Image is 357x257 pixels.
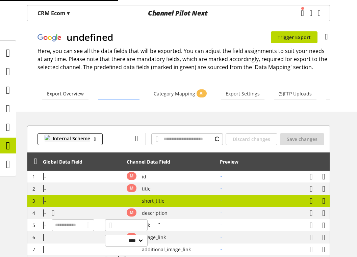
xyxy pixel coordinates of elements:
[220,185,302,192] h2: -
[32,210,35,216] span: 4
[32,222,35,228] span: 5
[220,197,302,204] h2: -
[53,135,90,142] span: Internal Scheme
[220,158,238,165] div: Preview
[32,185,35,192] span: 2
[278,34,311,41] span: Trigger Export
[130,173,133,179] span: M
[221,88,264,100] a: Export Settings
[32,198,35,204] span: 3
[67,9,70,17] span: ▾
[43,158,82,165] div: Global Data Field
[98,88,139,100] a: Data Mapping
[44,173,46,180] span: -
[136,185,151,192] span: title
[220,222,302,229] h2: -
[226,133,277,145] button: Discard changes
[149,87,211,100] a: Category MappingAI
[37,133,103,145] button: Internal Scheme
[32,246,35,253] span: 7
[287,136,317,143] span: Save changes
[130,185,133,191] span: M
[27,5,330,21] nav: main navigation
[44,185,46,192] span: -
[220,173,302,180] h2: -
[37,47,330,71] h2: Here, you can see all the data fields that will be exported. You can adjust the field assignments...
[274,88,316,100] a: (S)FTP Uploads
[233,136,270,143] span: Discard changes
[30,158,39,166] div: Unlock to reorder rows
[200,90,204,96] span: AI
[67,30,271,44] h1: undefined
[42,88,88,100] a: Export Overview
[220,209,302,217] h2: -
[136,197,164,204] span: short_title
[32,158,39,165] span: Unlock to reorder rows
[37,9,70,17] p: CRM Ecom
[44,198,46,204] span: -
[45,135,50,142] img: 1869707a5a2b6c07298f74b45f9d27fa.svg
[37,33,61,42] img: logo
[220,234,302,241] h2: -
[271,31,317,43] button: Trigger Export
[136,173,146,180] span: id
[127,158,170,165] div: Channel Data Field
[32,234,35,240] span: 6
[32,173,35,180] span: 1
[280,133,324,145] button: Save changes
[220,246,302,253] h2: -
